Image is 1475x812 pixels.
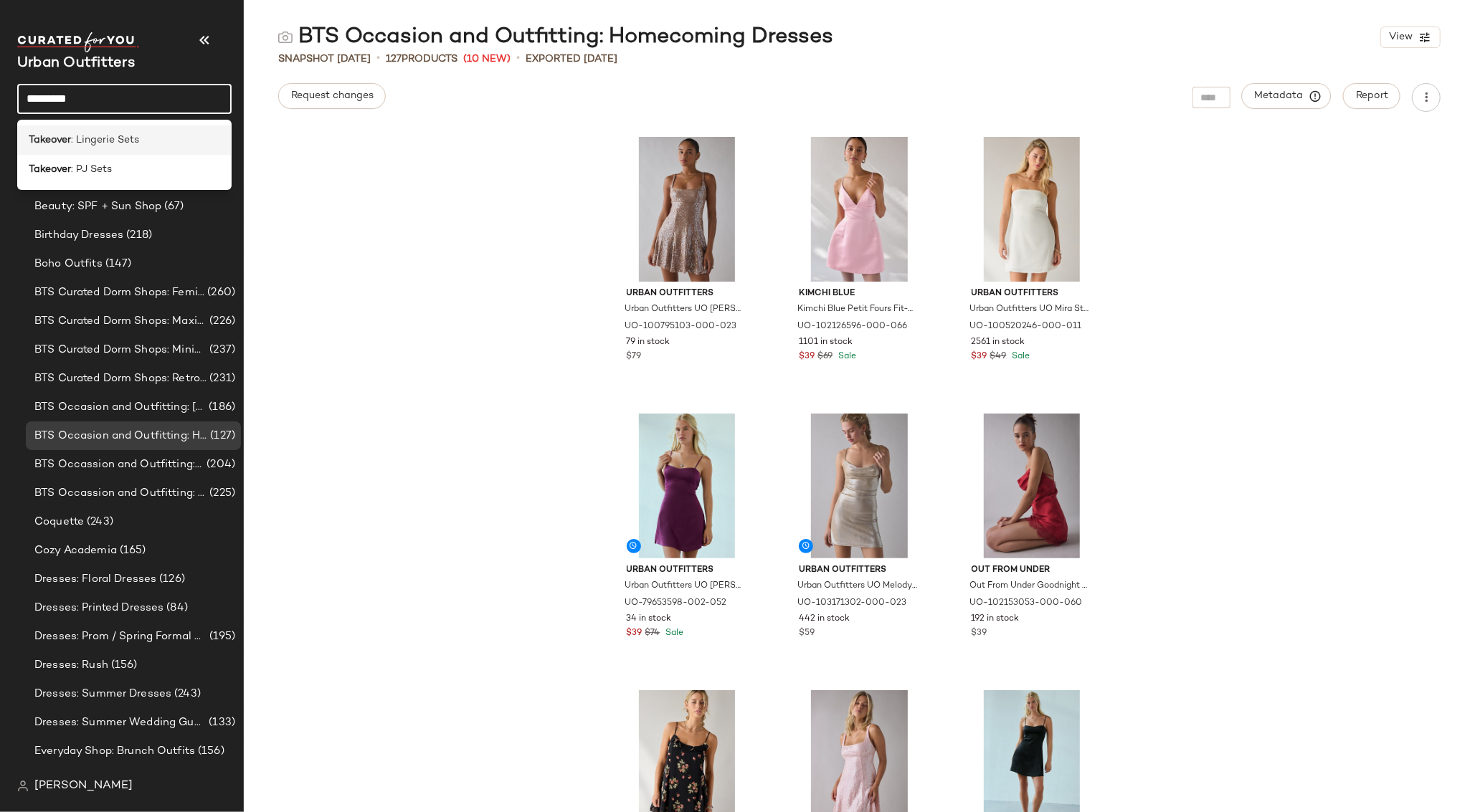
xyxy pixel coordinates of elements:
span: (165) [117,543,146,559]
span: Dresses: Rush [34,657,108,674]
span: Dresses: Floral Dresses [34,571,156,588]
span: (156) [108,657,138,674]
span: (243) [171,686,201,702]
span: $39 [972,627,987,640]
span: $39 [972,350,987,363]
span: (225) [207,485,235,502]
span: (156) [195,743,224,760]
span: Cozy Academia [34,543,117,559]
button: View [1380,27,1441,48]
span: (126) [156,571,185,588]
span: $79 [627,350,642,363]
span: Urban Outfitters UO [PERSON_NAME] Open Back Fit-And-Flare Mini Dress in Taupe, Women's at Urban O... [625,303,746,316]
p: Exported [DATE] [526,52,617,67]
span: UO-102153053-000-060 [970,597,1083,610]
span: (133) [206,715,235,731]
span: (127) [207,428,235,444]
span: Out From Under Goodnight Kiss Lace Trim Cowl Neck Satin Slip in Red, Women's at Urban Outfitters [970,580,1091,593]
img: cfy_white_logo.C9jOOHJF.svg [17,32,139,52]
span: $69 [817,350,833,363]
span: Dresses: Summer Dresses [34,686,171,702]
img: 103171302_023_b [787,414,931,558]
span: (147) [103,256,132,272]
span: (231) [207,371,235,387]
span: (243) [84,514,113,530]
span: [PERSON_NAME] [34,778,133,795]
span: $39 [799,350,815,363]
span: BTS Curated Dorm Shops: Minimalist [34,342,207,358]
img: svg%3e [17,780,29,792]
span: UO-100795103-000-023 [625,320,737,333]
span: Sale [663,629,684,638]
button: Request changes [278,83,386,109]
button: Metadata [1242,83,1332,109]
span: (226) [207,313,235,330]
span: Sale [1010,352,1030,361]
span: (204) [204,457,235,473]
span: Fall Color Forecast: Burgundy [34,772,189,788]
span: 79 in stock [627,336,670,349]
span: • [376,50,380,67]
span: UO-100520246-000-011 [970,320,1082,333]
span: (84) [163,600,188,616]
span: : Lingerie Sets [71,133,139,148]
span: Out From Under [972,564,1093,577]
span: Urban Outfitters UO [PERSON_NAME]-Back Mini Dress in Plum, Women's at Urban Outfitters [625,580,746,593]
span: (237) [207,342,235,358]
div: Products [386,52,457,67]
span: Coquette [34,514,84,530]
span: BTS Occasion and Outfitting: Homecoming Dresses [34,428,207,444]
span: (10 New) [463,52,511,67]
span: : PJ Sets [71,162,112,177]
span: Urban Outfitters UO Mira Strapless Tie-Back Bow Satin Slip Mini Dress in Ivory, Women's at Urban ... [970,303,1091,316]
span: Beauty: SPF + Sun Shop [34,199,161,215]
span: BTS Curated Dorm Shops: Retro+ Boho [34,371,207,387]
b: Takeover [29,162,71,177]
span: Boho Outfits [34,256,103,272]
b: Takeover [29,133,71,148]
span: Urban Outfitters UO Melody Metallic Cowl Neck Strappy Back Mini Dress in Taupe, Women's at Urban ... [797,580,919,593]
span: BTS Curated Dorm Shops: Maximalist [34,313,207,330]
span: BTS Occassion and Outfitting: First Day Fits [34,485,207,502]
span: (153) [189,772,218,788]
span: BTS Occasion and Outfitting: [PERSON_NAME] to Party [34,399,206,416]
span: UO-103171302-000-023 [797,597,906,610]
span: Request changes [290,90,374,102]
span: BTS Curated Dorm Shops: Feminine [34,285,204,301]
span: 2561 in stock [972,336,1025,349]
span: $59 [799,627,815,640]
span: 192 in stock [972,613,1020,626]
span: Current Company Name [17,56,135,71]
img: 102153053_060_b [960,414,1104,558]
span: Urban Outfitters [972,287,1093,300]
span: UO-102126596-000-066 [797,320,907,333]
span: Birthday Dresses [34,227,123,244]
img: 102126596_066_b [787,137,931,282]
div: BTS Occasion and Outfitting: Homecoming Dresses [278,23,833,52]
span: 127 [386,54,402,65]
span: Metadata [1254,90,1319,102]
span: Kimchi Blue Petit Fours Fit-And-Flare Satin Mini Dress in Pink, Women's at Urban Outfitters [797,303,919,316]
span: (67) [161,199,184,215]
span: (195) [207,629,235,645]
span: BTS Occassion and Outfitting: Campus Lounge [34,457,204,473]
span: Sale [835,352,856,361]
span: • [516,50,520,67]
span: Dresses: Summer Wedding Guest [34,715,206,731]
span: Urban Outfitters [627,287,748,300]
button: Report [1343,83,1400,109]
span: Everyday Shop: Brunch Outfits [34,743,195,760]
span: Urban Outfitters [799,564,920,577]
span: Kimchi Blue [799,287,920,300]
span: Dresses: Prom / Spring Formal Outfitting [34,629,207,645]
span: (260) [204,285,235,301]
span: UO-79653598-002-052 [625,597,727,610]
span: 1101 in stock [799,336,853,349]
span: $49 [990,350,1007,363]
span: (186) [206,399,235,416]
span: $39 [627,627,642,640]
img: svg%3e [278,30,293,44]
img: 79653598_052_b [615,414,759,558]
span: (218) [123,227,152,244]
img: 100520246_011_b [960,137,1104,282]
